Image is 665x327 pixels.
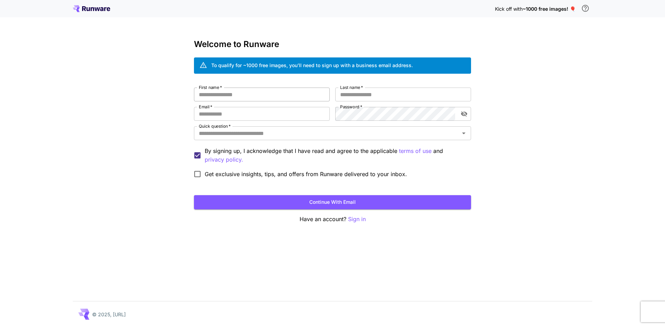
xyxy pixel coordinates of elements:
[399,147,432,155] button: By signing up, I acknowledge that I have read and agree to the applicable and privacy policy.
[199,104,212,110] label: Email
[458,108,470,120] button: toggle password visibility
[459,128,469,138] button: Open
[205,155,243,164] button: By signing up, I acknowledge that I have read and agree to the applicable terms of use and
[194,39,471,49] h3: Welcome to Runware
[399,147,432,155] p: terms of use
[495,6,523,12] span: Kick off with
[578,1,592,15] button: In order to qualify for free credit, you need to sign up with a business email address and click ...
[340,104,362,110] label: Password
[523,6,576,12] span: ~1000 free images! 🎈
[92,311,126,318] p: © 2025, [URL]
[199,123,231,129] label: Quick question
[199,84,222,90] label: First name
[205,155,243,164] p: privacy policy.
[205,147,465,164] p: By signing up, I acknowledge that I have read and agree to the applicable and
[348,215,366,224] button: Sign in
[211,62,413,69] div: To qualify for ~1000 free images, you’ll need to sign up with a business email address.
[340,84,363,90] label: Last name
[194,215,471,224] p: Have an account?
[205,170,407,178] span: Get exclusive insights, tips, and offers from Runware delivered to your inbox.
[194,195,471,209] button: Continue with email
